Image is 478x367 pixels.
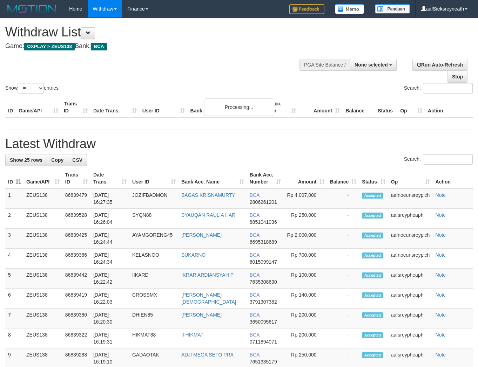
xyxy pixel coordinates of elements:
td: 86839442 [62,269,90,289]
td: - [327,229,359,249]
div: PGA Site Balance / [299,59,350,71]
a: Copy [47,154,68,166]
td: 86839425 [62,229,90,249]
span: Copy 3791307382 to clipboard [250,299,277,305]
td: [DATE] 16:22:42 [90,269,129,289]
td: - [327,269,359,289]
span: Accepted [362,332,383,338]
a: Note [436,272,446,278]
h4: Game: Bank: [5,43,312,50]
td: ZEUS138 [23,209,62,229]
th: Bank Acc. Name: activate to sort column ascending [179,168,247,188]
td: [DATE] 16:19:31 [90,328,129,348]
span: BCA [250,252,260,258]
span: Copy 6015099147 to clipboard [250,259,277,265]
td: aafnoeunsreypich [388,188,433,209]
td: CROSSMX [129,289,179,309]
a: Run Auto-Refresh [412,59,467,71]
td: - [327,289,359,309]
h1: Latest Withdraw [5,137,473,151]
td: aafnoeunsreypich [388,229,433,249]
td: HIKMAT88 [129,328,179,348]
span: Copy [51,157,63,163]
th: ID [5,97,16,117]
a: BAGAS KRISNAMURTY [181,192,235,198]
span: Accepted [362,252,383,258]
th: Balance: activate to sort column ascending [327,168,359,188]
a: ADJI MEGA SETO PRA [181,352,234,358]
a: Note [436,332,446,338]
td: 4 [5,249,23,269]
th: Amount [299,97,343,117]
span: BCA [91,43,107,50]
td: Rp 4,007,000 [284,188,327,209]
label: Search: [404,154,473,165]
a: Note [436,352,446,358]
th: Date Trans. [90,97,140,117]
th: Op [397,97,425,117]
img: panduan.png [375,4,410,14]
span: BCA [250,192,260,198]
a: Note [436,252,446,258]
th: Bank Acc. Name [188,97,255,117]
td: Rp 140,000 [284,289,327,309]
a: Note [436,232,446,238]
td: Rp 250,000 [284,209,327,229]
th: Op: activate to sort column ascending [388,168,433,188]
td: 86839386 [62,249,90,269]
span: Accepted [362,352,383,358]
select: Showentries [18,83,44,94]
span: Copy 3650095617 to clipboard [250,319,277,325]
td: ZEUS138 [23,328,62,348]
td: 7 [5,309,23,328]
td: - [327,328,359,348]
td: aafsreypheaph [388,309,433,328]
td: 86839528 [62,209,90,229]
td: [DATE] 16:27:35 [90,188,129,209]
span: OXPLAY > ZEUS138 [24,43,75,50]
a: Note [436,212,446,218]
a: IKRAR ARDIANSYAH P [181,272,234,278]
td: 86839419 [62,289,90,309]
td: Rp 2,000,000 [284,229,327,249]
a: Note [436,312,446,318]
th: Game/API [16,97,61,117]
span: Accepted [362,292,383,298]
td: JOZIFBADMON [129,188,179,209]
label: Search: [404,83,473,94]
span: BCA [250,292,260,298]
label: Show entries [5,83,59,94]
td: AYAMGORENG45 [129,229,179,249]
span: Accepted [362,193,383,199]
a: SUKARNO [181,252,206,258]
th: Amount: activate to sort column ascending [284,168,327,188]
span: Copy 6695318689 to clipboard [250,239,277,245]
th: Bank Acc. Number [255,97,299,117]
td: SYQN88 [129,209,179,229]
img: MOTION_logo.png [5,4,59,14]
span: Accepted [362,213,383,219]
span: BCA [250,352,260,358]
span: BCA [250,312,260,318]
img: Button%20Memo.svg [335,4,364,14]
img: Feedback.jpg [289,4,324,14]
td: [DATE] 16:20:30 [90,309,129,328]
span: Accepted [362,312,383,318]
td: 3 [5,229,23,249]
td: Rp 700,000 [284,249,327,269]
span: Copy 7651335179 to clipboard [250,359,277,365]
a: II HIKMAT [181,332,204,338]
td: aafsreypheaph [388,209,433,229]
td: 86839322 [62,328,90,348]
th: Status: activate to sort column ascending [359,168,388,188]
td: ZEUS138 [23,269,62,289]
th: Action [425,97,473,117]
td: Rp 200,000 [284,309,327,328]
a: CSV [68,154,87,166]
span: BCA [250,332,260,338]
a: [PERSON_NAME][DEMOGRAPHIC_DATA] [181,292,236,305]
td: ZEUS138 [23,249,62,269]
td: - [327,309,359,328]
span: BCA [250,232,260,238]
td: [DATE] 16:26:04 [90,209,129,229]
